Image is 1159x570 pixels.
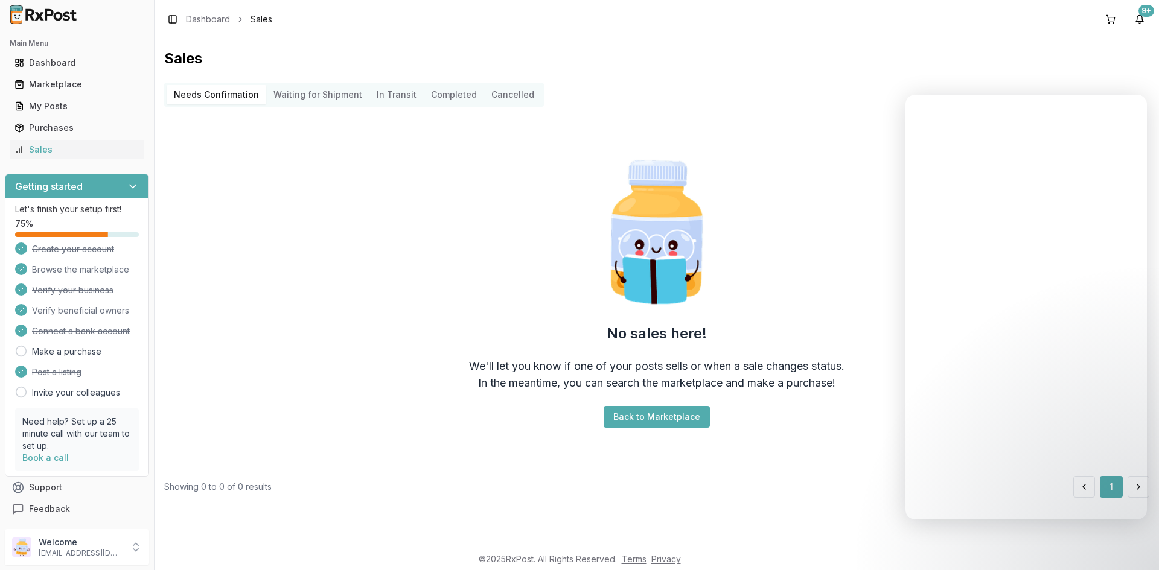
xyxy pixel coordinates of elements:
[10,52,144,74] a: Dashboard
[5,75,149,94] button: Marketplace
[469,358,845,375] div: We'll let you know if one of your posts sells or when a sale changes status.
[167,85,266,104] button: Needs Confirmation
[607,324,707,343] h2: No sales here!
[10,139,144,160] a: Sales
[15,179,83,194] h3: Getting started
[1130,10,1149,29] button: 9+
[10,117,144,139] a: Purchases
[1138,5,1154,17] div: 9+
[424,85,484,104] button: Completed
[5,140,149,159] button: Sales
[32,325,130,337] span: Connect a bank account
[186,13,272,25] nav: breadcrumb
[14,100,139,112] div: My Posts
[5,498,149,520] button: Feedback
[484,85,541,104] button: Cancelled
[251,13,272,25] span: Sales
[29,503,70,515] span: Feedback
[32,366,81,378] span: Post a listing
[5,477,149,498] button: Support
[32,346,101,358] a: Make a purchase
[39,536,123,548] p: Welcome
[266,85,369,104] button: Waiting for Shipment
[164,49,1149,68] h1: Sales
[32,243,114,255] span: Create your account
[32,284,113,296] span: Verify your business
[22,452,69,463] a: Book a call
[186,13,230,25] a: Dashboard
[164,481,272,493] div: Showing 0 to 0 of 0 results
[22,416,132,452] p: Need help? Set up a 25 minute call with our team to set up.
[905,95,1147,519] iframe: Intercom live chat
[651,554,681,564] a: Privacy
[10,39,144,48] h2: Main Menu
[5,53,149,72] button: Dashboard
[32,387,120,399] a: Invite your colleagues
[32,305,129,317] span: Verify beneficial owners
[32,264,129,276] span: Browse the marketplace
[39,548,123,558] p: [EMAIL_ADDRESS][DOMAIN_NAME]
[5,97,149,116] button: My Posts
[622,554,647,564] a: Terms
[5,5,82,24] img: RxPost Logo
[12,537,31,557] img: User avatar
[14,78,139,90] div: Marketplace
[604,406,710,428] button: Back to Marketplace
[14,122,139,134] div: Purchases
[14,144,139,156] div: Sales
[579,155,734,309] img: Smart Pill Bottle
[10,95,144,117] a: My Posts
[5,118,149,138] button: Purchases
[15,218,33,230] span: 75 %
[10,74,144,95] a: Marketplace
[369,85,424,104] button: In Transit
[1118,529,1147,558] iframe: Intercom live chat
[478,375,835,391] div: In the meantime, you can search the marketplace and make a purchase!
[14,57,139,69] div: Dashboard
[15,203,139,215] p: Let's finish your setup first!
